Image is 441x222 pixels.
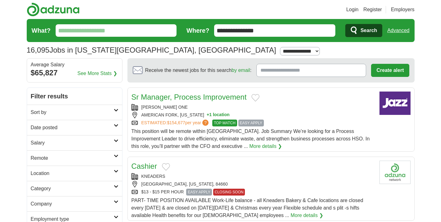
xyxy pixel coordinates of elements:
button: +1 location [207,112,230,118]
h1: Jobs in [US_STATE][GEOGRAPHIC_DATA], [GEOGRAPHIC_DATA] [27,46,276,54]
button: Add to favorite jobs [162,163,170,171]
h2: Category [31,185,114,192]
span: CLOSING SOON [213,189,245,196]
button: Add to favorite jobs [251,94,260,102]
a: More details ❯ [249,143,282,150]
h2: Remote [31,154,114,162]
a: Category [27,181,122,196]
a: Sort by [27,105,122,120]
a: Location [27,166,122,181]
div: AMERICAN FORK, [US_STATE] [131,112,374,118]
a: Company [27,196,122,211]
span: + [207,112,209,118]
h2: Sort by [31,109,114,116]
span: This position will be remote within [GEOGRAPHIC_DATA]. Job Summary We’re looking for a Process Im... [131,129,370,149]
label: What? [32,26,51,35]
span: Search [361,24,377,37]
span: EASY APPLY [238,120,264,126]
button: Search [345,24,382,37]
label: Where? [186,26,209,35]
a: See More Stats ❯ [77,70,117,77]
span: $154,677 [167,120,185,125]
a: by email [232,68,250,73]
img: Company logo [379,92,411,115]
a: Sr Manager, Process Improvement [131,93,247,101]
span: ? [202,120,209,126]
span: PART- TIME POSITION AVAILABLE Work-Life balance - all Kneaders Bakery & Cafe locations are closed... [131,198,363,218]
div: $13 - $15 PER HOUR [131,189,374,196]
span: EASY APPLY [186,189,212,196]
div: $65,827 [31,67,118,78]
div: [GEOGRAPHIC_DATA], [US_STATE], 84660 [131,181,374,187]
img: Adzuna logo [27,2,80,17]
h2: Company [31,200,114,208]
a: Date posted [27,120,122,135]
a: Employers [391,6,415,13]
a: Login [346,6,358,13]
h2: Location [31,170,114,177]
a: ESTIMATED:$154,677per year? [141,120,210,126]
img: Kneaders Bakery & Cafe logo [379,161,411,184]
h2: Date posted [31,124,114,131]
span: 16,095 [27,45,49,56]
a: Advanced [387,24,409,37]
div: [PERSON_NAME] ONE [131,104,374,111]
a: Salary [27,135,122,150]
a: Remote [27,150,122,166]
a: Cashier [131,162,157,170]
button: Create alert [371,64,409,77]
div: Average Salary [31,62,118,67]
h2: Filter results [27,88,122,105]
span: Receive the newest jobs for this search : [145,67,251,74]
span: TOP MATCH [212,120,237,126]
h2: Salary [31,139,114,147]
a: Register [363,6,382,13]
a: More details ❯ [291,212,323,219]
a: KNEADERS [141,174,165,179]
